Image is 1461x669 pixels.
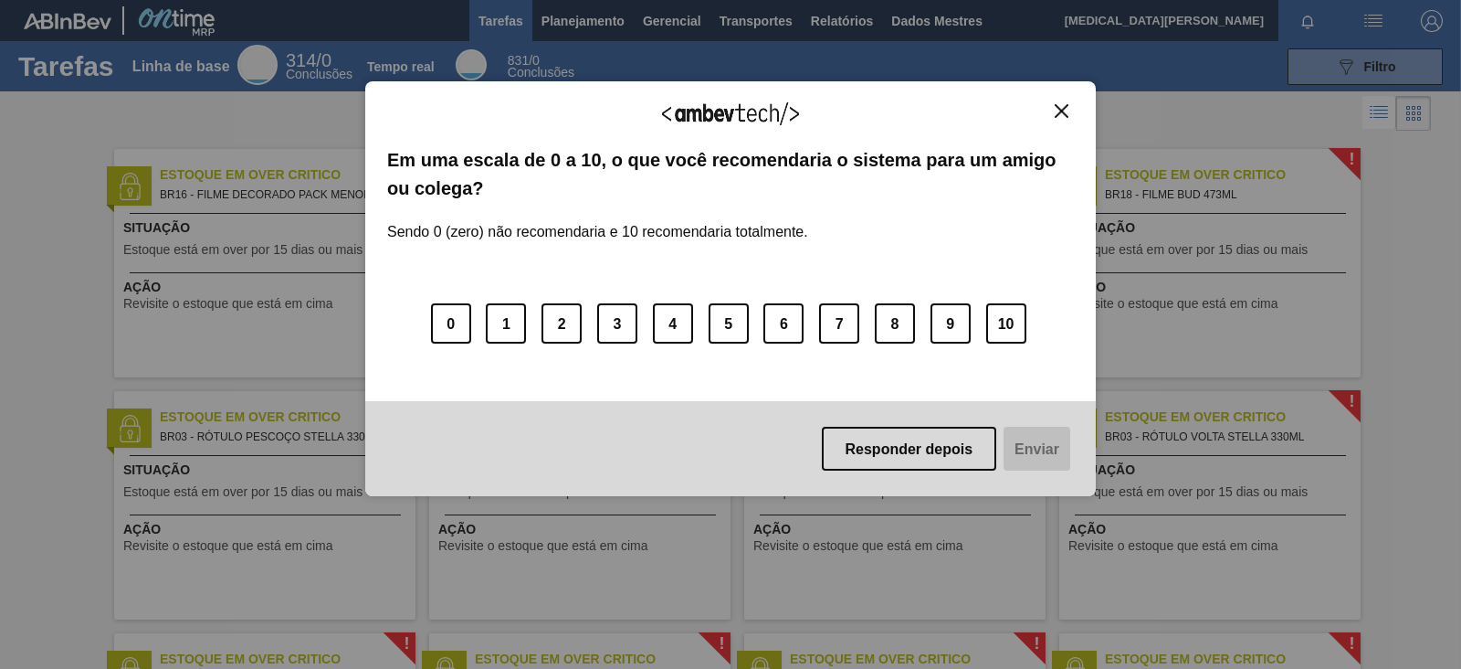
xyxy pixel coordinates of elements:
[930,303,971,344] button: 9
[431,303,471,344] button: 0
[662,102,799,125] img: Logo Ambevtech
[822,427,997,471] button: Responder depois
[387,150,1056,197] font: Em uma escala de 0 a 10, o que você recomendaria o sistema para um amigo ou colega?
[846,441,973,456] font: Responder depois
[780,315,788,331] font: 6
[387,224,808,239] font: Sendo 0 (zero) não recomendaria e 10 recomendaria totalmente.
[724,315,732,331] font: 5
[986,303,1026,344] button: 10
[998,315,1014,331] font: 10
[763,303,804,344] button: 6
[502,315,510,331] font: 1
[1049,103,1074,119] button: Fechar
[597,303,637,344] button: 3
[486,303,526,344] button: 1
[541,303,582,344] button: 2
[614,315,622,331] font: 3
[836,315,844,331] font: 7
[558,315,566,331] font: 2
[653,303,693,344] button: 4
[447,315,455,331] font: 0
[709,303,749,344] button: 5
[946,315,954,331] font: 9
[875,303,915,344] button: 8
[1055,104,1068,118] img: Fechar
[891,315,899,331] font: 8
[668,315,677,331] font: 4
[819,303,859,344] button: 7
